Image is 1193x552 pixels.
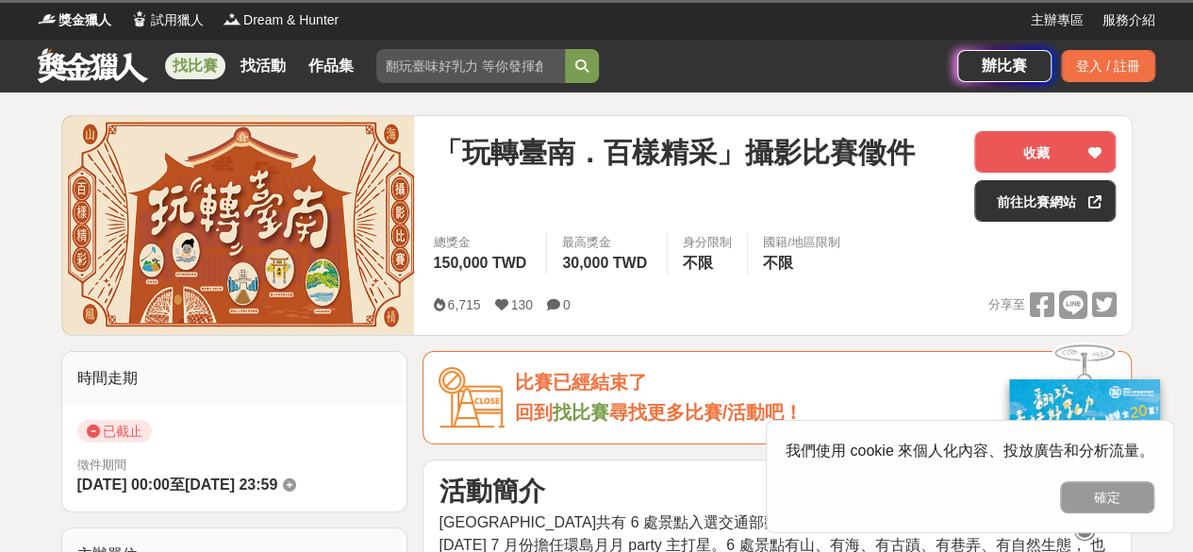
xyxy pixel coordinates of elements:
span: 回到 [514,402,552,423]
div: 時間走期 [62,352,407,405]
strong: 活動簡介 [439,477,544,506]
button: 確定 [1060,481,1154,513]
span: 徵件期間 [77,458,126,472]
a: Logo試用獵人 [130,10,204,30]
span: 分享至 [987,291,1024,319]
div: 國籍/地區限制 [763,233,840,252]
span: 6,715 [447,297,480,312]
img: Icon [439,367,505,428]
input: 翻玩臺味好乳力 等你發揮創意！ [376,49,565,83]
span: 試用獵人 [151,10,204,30]
img: Cover Image [62,116,415,334]
img: ff197300-f8ee-455f-a0ae-06a3645bc375.jpg [1009,379,1160,505]
a: 找比賽 [165,53,225,79]
span: 30,000 TWD [562,255,647,271]
a: 主辦專區 [1031,10,1084,30]
span: 不限 [763,255,793,271]
a: 找活動 [233,53,293,79]
a: 辦比賽 [957,50,1052,82]
span: 已截止 [77,420,152,443]
div: 比賽已經結束了 [514,367,1116,398]
div: 身分限制 [683,233,732,252]
span: [DATE] 00:00 [77,477,170,493]
span: [DATE] 23:59 [185,477,277,493]
a: 找比賽 [552,402,608,423]
img: Logo [38,9,57,28]
a: 作品集 [301,53,361,79]
span: 獎金獵人 [58,10,111,30]
a: 前往比賽網站 [974,180,1116,222]
span: Dream & Hunter [243,10,339,30]
span: 尋找更多比賽/活動吧！ [608,402,803,423]
span: 「玩轉臺南．百樣精采」攝影比賽徵件 [433,131,914,174]
img: Logo [223,9,241,28]
img: Logo [130,9,149,28]
span: 最高獎金 [562,233,652,252]
span: 總獎金 [433,233,531,252]
span: 至 [170,477,185,493]
span: 我們使用 cookie 來個人化內容、投放廣告和分析流量。 [786,443,1154,459]
span: 150,000 TWD [433,255,526,271]
a: Logo獎金獵人 [38,10,111,30]
a: LogoDream & Hunter [223,10,339,30]
div: 登入 / 註冊 [1061,50,1155,82]
button: 收藏 [974,131,1116,173]
a: 服務介紹 [1102,10,1155,30]
span: 不限 [683,255,713,271]
span: 130 [511,297,533,312]
span: 0 [563,297,571,312]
